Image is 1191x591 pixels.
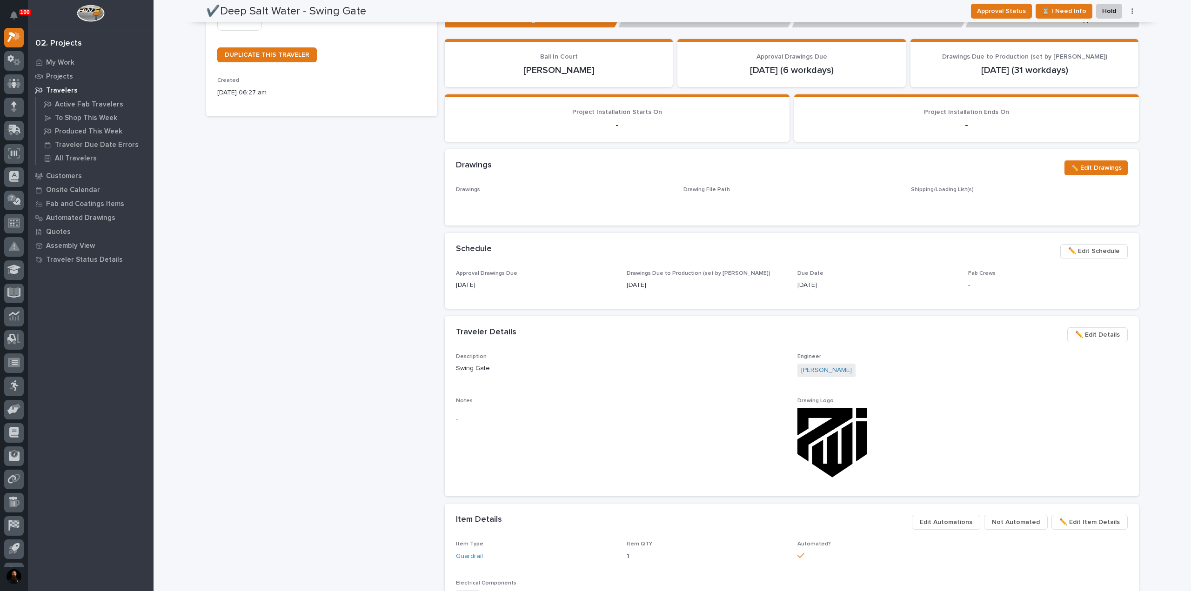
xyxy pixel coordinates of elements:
[456,120,778,131] p: -
[627,551,786,561] p: 1
[28,252,154,266] a: Traveler Status Details
[456,271,517,276] span: Approval Drawings Due
[55,141,139,149] p: Traveler Due Date Errors
[28,239,154,252] a: Assembly View
[456,364,786,373] p: Swing Gate
[1067,327,1128,342] button: ✏️ Edit Details
[456,244,492,254] h2: Schedule
[225,52,309,58] span: DUPLICATE THIS TRAVELER
[942,53,1107,60] span: Drawings Due to Production (set by [PERSON_NAME])
[1102,6,1116,17] span: Hold
[12,11,24,26] div: Notifications100
[456,398,473,404] span: Notes
[797,354,821,359] span: Engineer
[540,53,578,60] span: Ball In Court
[968,271,996,276] span: Fab Crews
[28,83,154,97] a: Travelers
[1036,4,1092,19] button: ⏳ I Need Info
[28,55,154,69] a: My Work
[55,154,97,163] p: All Travelers
[797,408,867,478] img: 0i3TGCQ5OHisrWZdwgtYg98idsDdxVm3885QdzrpUwo
[1060,244,1128,259] button: ✏️ Edit Schedule
[46,73,73,81] p: Projects
[77,5,104,22] img: Workspace Logo
[756,53,827,60] span: Approval Drawings Due
[456,354,487,359] span: Description
[1042,6,1086,17] span: ⏳ I Need Info
[456,160,492,171] h2: Drawings
[797,541,831,547] span: Automated?
[28,211,154,225] a: Automated Drawings
[911,187,974,193] span: Shipping/Loading List(s)
[627,271,770,276] span: Drawings Due to Production (set by [PERSON_NAME])
[456,580,516,586] span: Electrical Components
[797,280,957,290] p: [DATE]
[456,65,662,76] p: [PERSON_NAME]
[1068,246,1120,257] span: ✏️ Edit Schedule
[55,114,117,122] p: To Shop This Week
[28,183,154,197] a: Onsite Calendar
[683,197,685,207] p: -
[28,225,154,239] a: Quotes
[1075,329,1120,340] span: ✏️ Edit Details
[968,280,1128,290] p: -
[797,398,834,404] span: Drawing Logo
[1064,160,1128,175] button: ✏️ Edit Drawings
[984,515,1048,530] button: Not Automated
[572,109,662,115] span: Project Installation Starts On
[36,125,154,138] a: Produced This Week
[797,271,823,276] span: Due Date
[217,78,239,83] span: Created
[46,172,82,180] p: Customers
[456,414,786,424] p: -
[911,197,1127,207] p: -
[46,214,115,222] p: Automated Drawings
[683,187,730,193] span: Drawing File Path
[1096,4,1122,19] button: Hold
[46,228,71,236] p: Quotes
[977,6,1026,17] span: Approval Status
[627,541,652,547] span: Item QTY
[992,517,1040,528] span: Not Automated
[456,327,516,338] h2: Traveler Details
[28,197,154,211] a: Fab and Coatings Items
[36,98,154,111] a: Active Fab Travelers
[36,152,154,165] a: All Travelers
[36,111,154,124] a: To Shop This Week
[35,39,82,49] div: 02. Projects
[28,169,154,183] a: Customers
[920,517,972,528] span: Edit Automations
[28,69,154,83] a: Projects
[801,365,852,375] a: [PERSON_NAME]
[1071,162,1122,173] span: ✏️ Edit Drawings
[971,4,1032,19] button: Approval Status
[217,47,317,62] a: DUPLICATE THIS TRAVELER
[36,138,154,151] a: Traveler Due Date Errors
[46,242,95,250] p: Assembly View
[46,186,100,194] p: Onsite Calendar
[1059,517,1120,528] span: ✏️ Edit Item Details
[46,256,123,264] p: Traveler Status Details
[456,187,480,193] span: Drawings
[922,65,1128,76] p: [DATE] (31 workdays)
[46,86,78,95] p: Travelers
[456,515,502,525] h2: Item Details
[46,59,74,67] p: My Work
[46,200,124,208] p: Fab and Coatings Items
[456,280,616,290] p: [DATE]
[912,515,980,530] button: Edit Automations
[55,127,122,136] p: Produced This Week
[4,567,24,586] button: users-avatar
[924,109,1009,115] span: Project Installation Ends On
[206,5,366,18] h2: ✔️Deep Salt Water - Swing Gate
[1051,515,1128,530] button: ✏️ Edit Item Details
[55,100,123,109] p: Active Fab Travelers
[217,88,426,98] p: [DATE] 06:27 am
[20,9,30,15] p: 100
[805,120,1128,131] p: -
[627,280,786,290] p: [DATE]
[4,6,24,25] button: Notifications
[456,197,672,207] p: -
[689,65,895,76] p: [DATE] (6 workdays)
[456,551,483,561] a: Guardrail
